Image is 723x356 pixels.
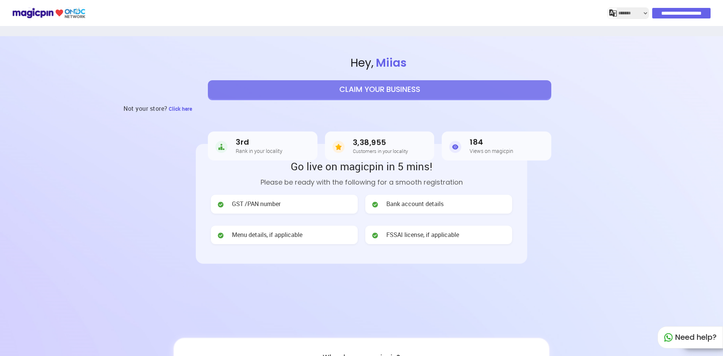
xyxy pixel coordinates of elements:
[657,326,723,348] div: Need help?
[374,55,409,71] span: Miias
[124,99,168,118] h3: Not your store?
[169,105,192,112] span: Click here
[208,80,551,99] button: CLAIM YOUR BUSINESS
[353,148,408,154] h5: Customers in your locality
[211,177,512,187] p: Please be ready with the following for a smooth registration
[232,200,281,208] span: GST /PAN number
[353,138,408,147] h3: 3,38,955
[609,9,617,17] img: j2MGCQAAAABJRU5ErkJggg==
[217,201,224,208] img: check
[333,139,345,154] img: Customers
[36,55,723,71] span: Hey ,
[236,138,282,147] h3: 3rd
[12,6,85,20] img: ondc-logo-new-small.8a59708e.svg
[470,138,513,147] h3: 184
[470,148,513,154] h5: Views on magicpin
[217,232,224,239] img: check
[215,139,227,154] img: Rank
[386,200,444,208] span: Bank account details
[232,231,302,239] span: Menu details, if applicable
[386,231,459,239] span: FSSAI license, if applicable
[211,159,512,173] h2: Go live on magicpin in 5 mins!
[449,139,461,154] img: Views
[236,148,282,154] h5: Rank in your locality
[664,333,673,342] img: whatapp_green.7240e66a.svg
[371,232,379,239] img: check
[371,201,379,208] img: check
